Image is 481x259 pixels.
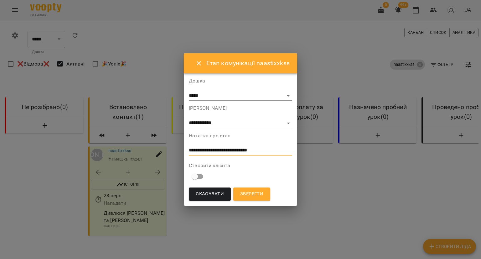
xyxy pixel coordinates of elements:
[189,106,292,111] label: [PERSON_NAME]
[189,78,292,83] label: Дошка
[240,190,263,198] span: Зберегти
[189,163,292,168] label: Створити клієнта
[189,188,231,201] button: Скасувати
[196,190,224,198] span: Скасувати
[189,133,292,138] label: Нотатка про етап
[191,56,206,71] button: Close
[233,188,270,201] button: Зберегти
[206,58,290,68] h6: Етап комунікації naastixxkss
